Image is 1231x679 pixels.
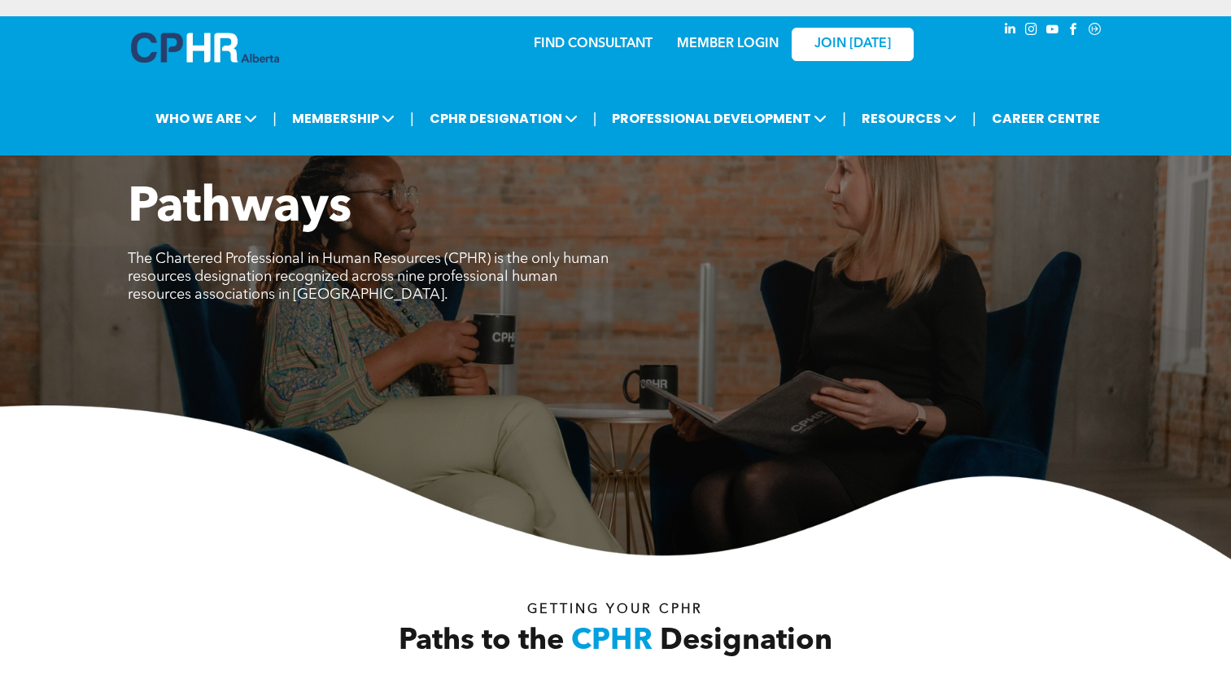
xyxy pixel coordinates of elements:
[1086,20,1104,42] a: Social network
[151,103,262,134] span: WHO WE ARE
[857,103,962,134] span: RESOURCES
[425,103,583,134] span: CPHR DESIGNATION
[131,33,279,63] img: A blue and white logo for cp alberta
[287,103,399,134] span: MEMBERSHIP
[399,627,564,656] span: Paths to the
[677,37,779,50] a: MEMBER LOGIN
[128,252,609,302] span: The Chartered Professional in Human Resources (CPHR) is the only human resources designation reco...
[1002,20,1019,42] a: linkedin
[972,102,976,135] li: |
[987,103,1105,134] a: CAREER CENTRE
[534,37,653,50] a: FIND CONSULTANT
[660,627,832,656] span: Designation
[1065,20,1083,42] a: facebook
[593,102,597,135] li: |
[410,102,414,135] li: |
[527,603,703,616] span: Getting your Cphr
[1023,20,1041,42] a: instagram
[607,103,832,134] span: PROFESSIONAL DEVELOPMENT
[842,102,846,135] li: |
[814,37,891,52] span: JOIN [DATE]
[571,627,653,656] span: CPHR
[273,102,277,135] li: |
[792,28,914,61] a: JOIN [DATE]
[128,184,351,233] span: Pathways
[1044,20,1062,42] a: youtube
